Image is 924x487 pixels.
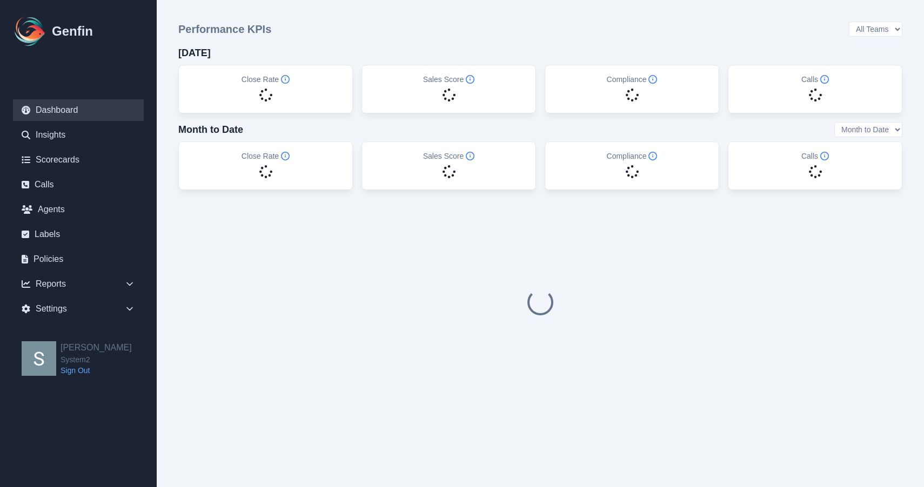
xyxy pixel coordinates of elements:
a: Labels [13,224,144,245]
h5: Sales Score [423,151,474,161]
span: Info [648,75,657,84]
a: Sign Out [61,365,132,376]
h5: Compliance [607,151,658,161]
a: Policies [13,248,144,270]
a: Scorecards [13,149,144,171]
h4: [DATE] [178,45,211,60]
a: Agents [13,199,144,220]
h3: Performance KPIs [178,22,271,37]
a: Insights [13,124,144,146]
h1: Genfin [52,23,93,40]
div: Reports [13,273,144,295]
a: Calls [13,174,144,195]
h5: Close Rate [242,74,290,85]
img: Logo [13,14,48,49]
h2: [PERSON_NAME] [61,341,132,354]
span: Info [281,75,290,84]
a: Dashboard [13,99,144,121]
span: Info [820,152,829,160]
h5: Compliance [607,74,658,85]
span: Info [648,152,657,160]
span: Info [466,152,474,160]
span: Info [281,152,290,160]
img: Savannah Sherard [22,341,56,376]
h4: Month to Date [178,122,243,137]
h5: Calls [801,151,829,161]
h5: Sales Score [423,74,474,85]
span: System2 [61,354,132,365]
span: Info [466,75,474,84]
span: Info [820,75,829,84]
h5: Calls [801,74,829,85]
h5: Close Rate [242,151,290,161]
div: Settings [13,298,144,320]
